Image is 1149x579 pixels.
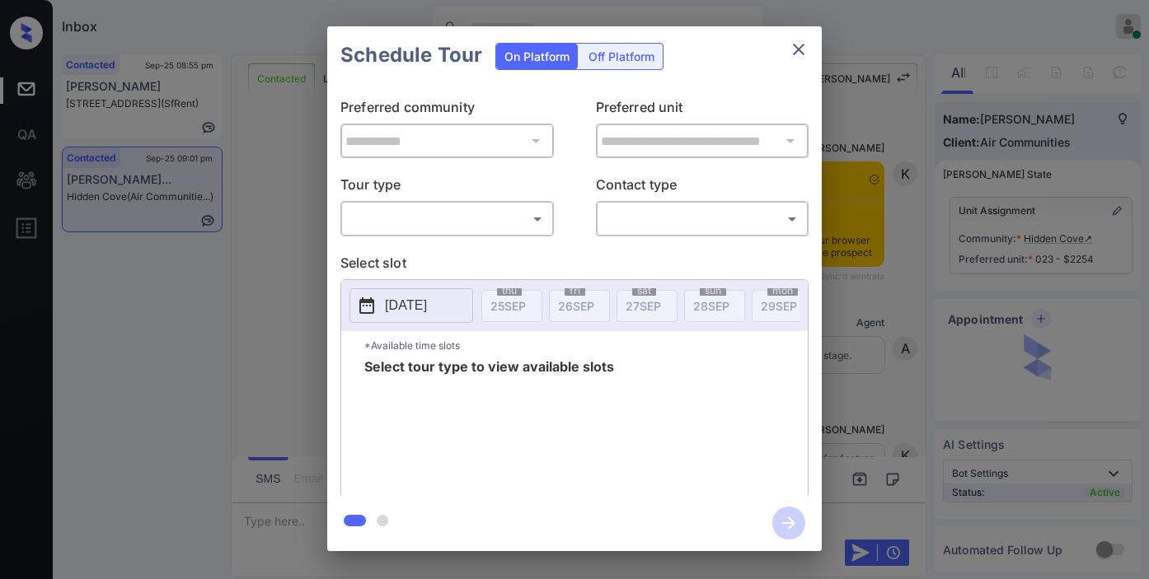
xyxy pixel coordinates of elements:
[340,97,554,124] p: Preferred community
[364,331,808,360] p: *Available time slots
[496,44,578,69] div: On Platform
[340,175,554,201] p: Tour type
[596,97,809,124] p: Preferred unit
[385,296,427,315] p: [DATE]
[340,253,809,279] p: Select slot
[364,360,614,492] span: Select tour type to view available slots
[580,44,663,69] div: Off Platform
[349,288,473,323] button: [DATE]
[782,33,815,66] button: close
[327,26,495,84] h2: Schedule Tour
[596,175,809,201] p: Contact type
